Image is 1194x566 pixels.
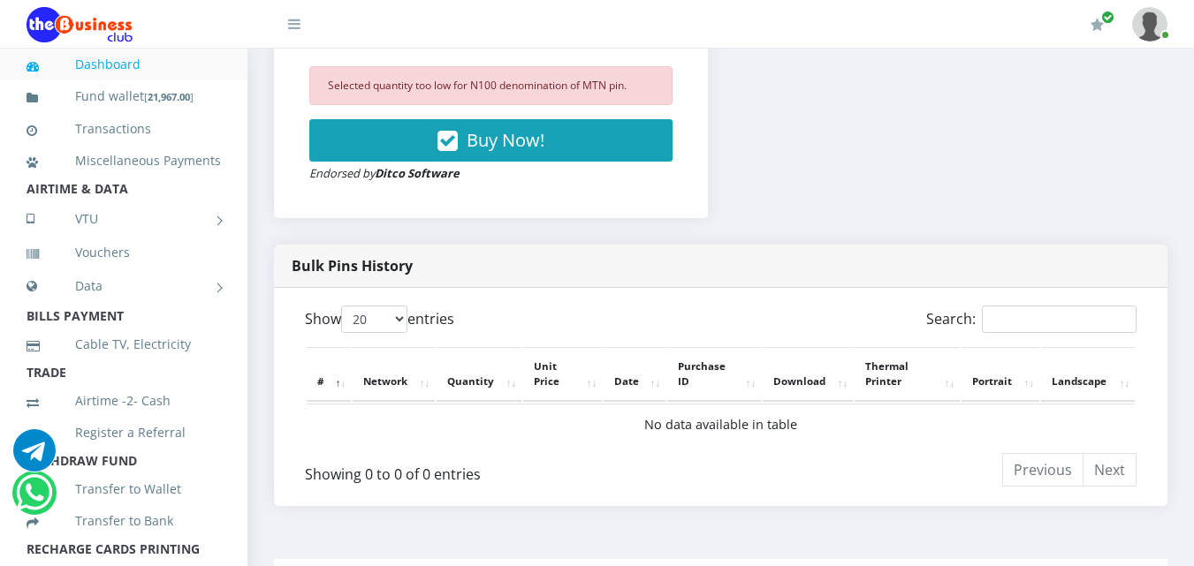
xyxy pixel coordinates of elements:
[1132,7,1167,42] img: User
[763,347,853,402] th: Download: activate to sort column ascending
[1101,11,1114,24] span: Renew/Upgrade Subscription
[467,128,544,152] span: Buy Now!
[27,232,221,273] a: Vouchers
[27,412,221,453] a: Register a Referral
[27,76,221,117] a: Fund wallet[21,967.00]
[305,451,638,485] div: Showing 0 to 0 of 0 entries
[27,7,133,42] img: Logo
[1091,18,1104,32] i: Renew/Upgrade Subscription
[307,404,1135,445] td: No data available in table
[982,306,1137,333] input: Search:
[27,140,221,181] a: Miscellaneous Payments
[144,90,194,103] small: [ ]
[27,324,221,365] a: Cable TV, Electricity
[27,44,221,85] a: Dashboard
[27,197,221,241] a: VTU
[309,66,673,105] div: Selected quantity too low for N100 denomination of MTN pin.
[353,347,435,402] th: Network: activate to sort column ascending
[292,256,413,275] strong: Bulk Pins History
[307,347,351,402] th: #: activate to sort column descending
[27,381,221,421] a: Airtime -2- Cash
[437,347,521,402] th: Quantity: activate to sort column ascending
[309,119,673,162] button: Buy Now!
[341,306,407,333] select: Showentries
[305,306,454,333] label: Show entries
[16,485,52,514] a: Chat for support
[148,90,190,103] b: 21,967.00
[855,347,960,402] th: Thermal Printer: activate to sort column ascending
[27,501,221,541] a: Transfer to Bank
[667,347,761,402] th: Purchase ID: activate to sort column ascending
[309,165,460,181] small: Endorsed by
[13,442,56,472] a: Chat for support
[27,264,221,308] a: Data
[962,347,1039,402] th: Portrait: activate to sort column ascending
[926,306,1137,333] label: Search:
[27,109,221,149] a: Transactions
[604,347,665,402] th: Date: activate to sort column ascending
[27,469,221,509] a: Transfer to Wallet
[523,347,602,402] th: Unit Price: activate to sort column ascending
[1041,347,1135,402] th: Landscape: activate to sort column ascending
[375,165,460,181] strong: Ditco Software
